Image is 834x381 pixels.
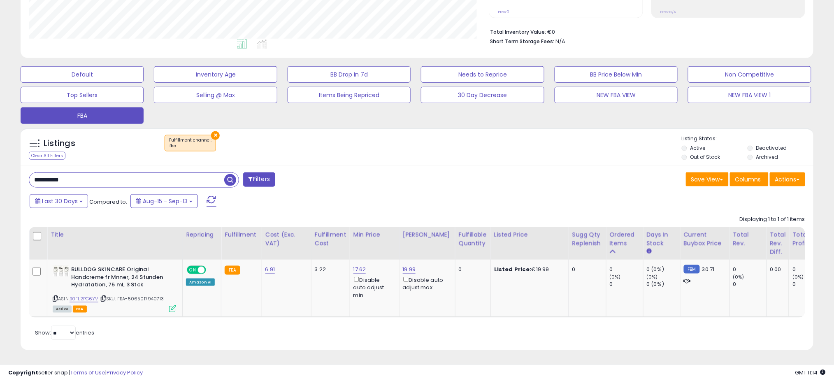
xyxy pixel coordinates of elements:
small: (0%) [647,274,658,280]
small: Days In Stock. [647,248,652,255]
span: Columns [735,175,761,184]
div: 0 [792,266,826,273]
div: Total Rev. [733,230,763,248]
div: Title [51,230,179,239]
button: NEW FBA VIEW 1 [688,87,811,103]
div: 0 [572,266,600,273]
span: Compared to: [89,198,127,206]
div: ASIN: [53,266,176,311]
a: 19.99 [403,265,416,274]
span: Fulfillment channel : [169,137,211,149]
small: FBM [684,265,700,274]
p: Listing States: [682,135,813,143]
strong: Copyright [8,369,38,376]
div: Disable auto adjust max [403,275,449,291]
div: 0 [733,266,767,273]
button: Columns [730,172,769,186]
button: BB Price Below Min [555,66,678,83]
a: 17.62 [353,265,366,274]
button: × [211,131,220,140]
label: Deactivated [756,144,787,151]
div: Disable auto adjust min [353,275,393,299]
small: (0%) [733,274,745,280]
div: 0 (0%) [647,281,680,288]
span: | SKU: FBA-5065017940713 [100,295,164,302]
small: Prev: 0 [498,9,509,14]
button: Non Competitive [688,66,811,83]
li: €0 [490,26,799,36]
button: Inventory Age [154,66,277,83]
button: Needs to Reprice [421,66,544,83]
a: Privacy Policy [107,369,143,376]
div: 0 [610,266,643,273]
div: Min Price [353,230,396,239]
small: FBA [225,266,240,275]
span: FBA [73,306,87,313]
span: ON [188,267,198,274]
b: Short Term Storage Fees: [490,38,554,45]
div: 0.00 [770,266,783,273]
div: seller snap | | [8,369,143,377]
div: fba [169,143,211,149]
button: Default [21,66,144,83]
div: Repricing [186,230,218,239]
h5: Listings [44,138,75,149]
div: 0 [610,281,643,288]
button: Actions [770,172,805,186]
div: Days In Stock [647,230,677,248]
div: Total Profit [792,230,822,248]
div: [PERSON_NAME] [403,230,452,239]
th: Please note that this number is a calculation based on your required days of coverage and your ve... [569,227,606,260]
span: OFF [205,267,218,274]
label: Out of Stock [690,153,720,160]
div: Total Rev. Diff. [770,230,786,256]
a: 6.91 [265,265,275,274]
b: Listed Price: [494,265,532,273]
button: Save View [686,172,729,186]
a: Terms of Use [70,369,105,376]
div: Amazon AI [186,279,215,286]
div: 0 (0%) [647,266,680,273]
div: Fulfillable Quantity [459,230,487,248]
div: Fulfillment [225,230,258,239]
span: 2025-10-14 11:14 GMT [795,369,826,376]
label: Active [690,144,706,151]
div: Current Buybox Price [684,230,726,248]
small: Prev: N/A [660,9,676,14]
div: Sugg Qty Replenish [572,230,603,248]
span: Show: entries [35,329,94,337]
div: 3.22 [315,266,344,273]
div: 0 [792,281,826,288]
span: Aug-15 - Sep-13 [143,197,188,205]
button: Last 30 Days [30,194,88,208]
small: (0%) [792,274,804,280]
span: Last 30 Days [42,197,78,205]
div: €19.99 [494,266,562,273]
button: Selling @ Max [154,87,277,103]
div: Listed Price [494,230,565,239]
img: 410FW5Vg39L._SL40_.jpg [53,266,69,276]
div: 0 [459,266,484,273]
button: Filters [243,172,275,187]
button: BB Drop in 7d [288,66,411,83]
b: BULLDOG SKINCARE Original Handcreme fr Mnner, 24 Stunden Hydratation, 75 ml, 3 Stck [71,266,171,291]
span: 30.71 [702,265,715,273]
div: Displaying 1 to 1 of 1 items [740,216,805,223]
span: N/A [555,37,565,45]
button: FBA [21,107,144,124]
div: Ordered Items [610,230,640,248]
button: Aug-15 - Sep-13 [130,194,198,208]
div: Cost (Exc. VAT) [265,230,308,248]
a: B0FL2PG6YV [70,295,98,302]
span: All listings currently available for purchase on Amazon [53,306,72,313]
button: Items Being Repriced [288,87,411,103]
b: Total Inventory Value: [490,28,546,35]
label: Archived [756,153,778,160]
button: 30 Day Decrease [421,87,544,103]
div: 0 [733,281,767,288]
button: Top Sellers [21,87,144,103]
div: Fulfillment Cost [315,230,346,248]
small: (0%) [610,274,621,280]
div: Clear All Filters [29,152,65,160]
button: NEW FBA VIEW [555,87,678,103]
